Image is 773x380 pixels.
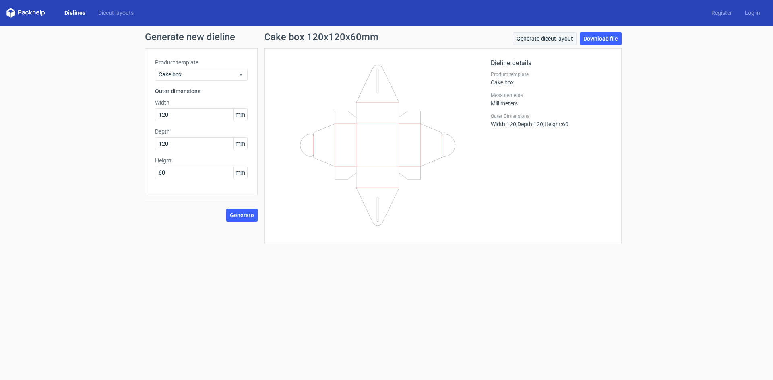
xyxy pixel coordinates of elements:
[155,127,248,136] label: Depth
[155,87,248,95] h3: Outer dimensions
[705,9,738,17] a: Register
[233,166,247,179] span: mm
[543,121,568,127] span: , Height : 60
[155,99,248,107] label: Width
[155,156,248,164] label: Height
[580,32,622,45] a: Download file
[491,92,612,107] div: Millimeters
[491,71,612,86] div: Cake box
[491,121,516,127] span: Width : 120
[145,32,628,42] h1: Generate new dieline
[230,212,254,218] span: Generate
[491,58,612,68] h2: Dieline details
[159,70,238,78] span: Cake box
[491,113,612,119] label: Outer Dimensions
[233,109,247,121] span: mm
[264,32,378,42] h1: Cake box 120x120x60mm
[738,9,767,17] a: Log in
[233,138,247,150] span: mm
[513,32,577,45] a: Generate diecut layout
[491,92,612,99] label: Measurements
[58,9,92,17] a: Dielines
[491,71,612,78] label: Product template
[155,58,248,66] label: Product template
[92,9,140,17] a: Diecut layouts
[516,121,543,127] span: , Depth : 120
[226,209,258,222] button: Generate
